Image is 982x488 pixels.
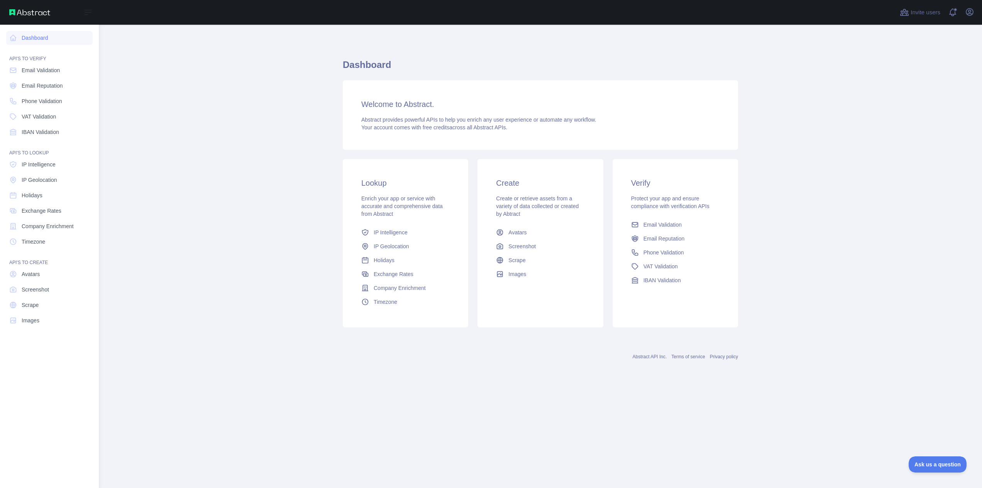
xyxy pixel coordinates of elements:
[374,242,409,250] span: IP Geolocation
[358,225,453,239] a: IP Intelligence
[643,263,678,270] span: VAT Validation
[628,218,723,232] a: Email Validation
[628,232,723,246] a: Email Reputation
[6,267,93,281] a: Avatars
[358,295,453,309] a: Timezone
[6,219,93,233] a: Company Enrichment
[374,256,394,264] span: Holidays
[493,225,588,239] a: Avatars
[6,94,93,108] a: Phone Validation
[22,317,39,324] span: Images
[6,250,93,266] div: API'S TO CREATE
[22,82,63,90] span: Email Reputation
[643,249,684,256] span: Phone Validation
[374,270,413,278] span: Exchange Rates
[22,207,61,215] span: Exchange Rates
[6,31,93,45] a: Dashboard
[6,298,93,312] a: Scrape
[493,267,588,281] a: Images
[6,204,93,218] a: Exchange Rates
[898,6,942,19] button: Invite users
[343,59,738,77] h1: Dashboard
[643,221,682,229] span: Email Validation
[361,195,443,217] span: Enrich your app or service with accurate and comprehensive data from Abstract
[643,276,681,284] span: IBAN Validation
[6,158,93,171] a: IP Intelligence
[909,456,967,473] iframe: Toggle Customer Support
[6,79,93,93] a: Email Reputation
[628,246,723,259] a: Phone Validation
[6,313,93,327] a: Images
[22,161,56,168] span: IP Intelligence
[22,238,45,246] span: Timezone
[358,281,453,295] a: Company Enrichment
[361,124,507,130] span: Your account comes with across all Abstract APIs.
[374,298,397,306] span: Timezone
[628,259,723,273] a: VAT Validation
[508,270,526,278] span: Images
[6,110,93,124] a: VAT Validation
[671,354,705,359] a: Terms of service
[508,229,527,236] span: Avatars
[633,354,667,359] a: Abstract API Inc.
[22,270,40,278] span: Avatars
[6,125,93,139] a: IBAN Validation
[358,239,453,253] a: IP Geolocation
[22,176,57,184] span: IP Geolocation
[643,235,685,242] span: Email Reputation
[361,99,720,110] h3: Welcome to Abstract.
[22,301,39,309] span: Scrape
[6,235,93,249] a: Timezone
[911,8,940,17] span: Invite users
[493,239,588,253] a: Screenshot
[374,229,408,236] span: IP Intelligence
[22,222,74,230] span: Company Enrichment
[358,267,453,281] a: Exchange Rates
[9,9,50,15] img: Abstract API
[361,178,450,188] h3: Lookup
[22,191,42,199] span: Holidays
[358,253,453,267] a: Holidays
[631,195,709,209] span: Protect your app and ensure compliance with verification APIs
[6,141,93,156] div: API'S TO LOOKUP
[6,188,93,202] a: Holidays
[374,284,426,292] span: Company Enrichment
[628,273,723,287] a: IBAN Validation
[423,124,449,130] span: free credits
[508,242,536,250] span: Screenshot
[22,113,56,120] span: VAT Validation
[508,256,525,264] span: Scrape
[496,195,579,217] span: Create or retrieve assets from a variety of data collected or created by Abtract
[496,178,584,188] h3: Create
[361,117,596,123] span: Abstract provides powerful APIs to help you enrich any user experience or automate any workflow.
[22,66,60,74] span: Email Validation
[6,173,93,187] a: IP Geolocation
[6,63,93,77] a: Email Validation
[22,286,49,293] span: Screenshot
[493,253,588,267] a: Scrape
[6,46,93,62] div: API'S TO VERIFY
[22,128,59,136] span: IBAN Validation
[22,97,62,105] span: Phone Validation
[631,178,720,188] h3: Verify
[6,283,93,297] a: Screenshot
[710,354,738,359] a: Privacy policy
